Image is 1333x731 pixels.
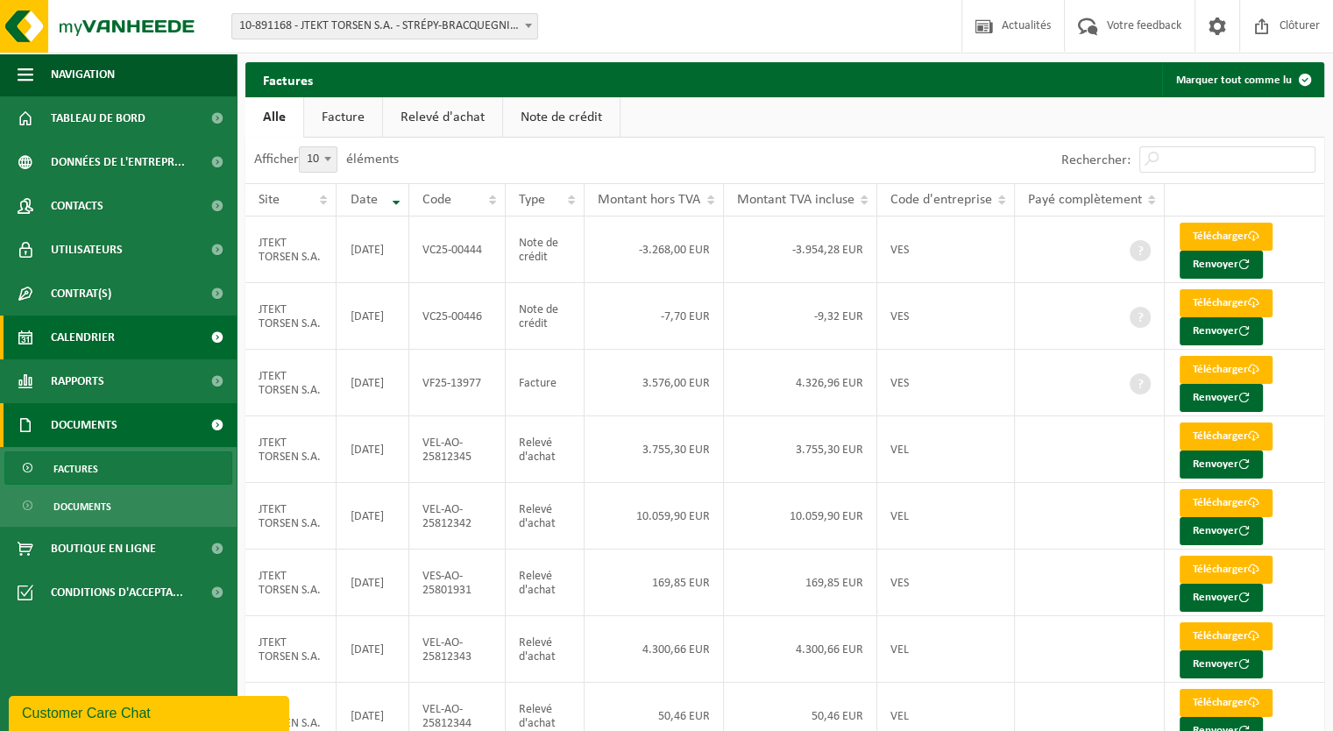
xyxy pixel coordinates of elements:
td: 3.755,30 EUR [724,416,877,483]
span: Type [519,193,545,207]
td: VC25-00444 [409,216,505,283]
td: -3.954,28 EUR [724,216,877,283]
a: Documents [4,489,232,522]
span: Documents [53,490,111,523]
a: Télécharger [1180,622,1273,650]
td: 169,85 EUR [724,550,877,616]
span: Tableau de bord [51,96,145,140]
span: Montant hors TVA [598,193,700,207]
td: 3.576,00 EUR [585,350,724,416]
td: -3.268,00 EUR [585,216,724,283]
td: [DATE] [337,550,409,616]
button: Renvoyer [1180,384,1263,412]
td: VEL-AO-25812345 [409,416,505,483]
span: Code [422,193,451,207]
a: Télécharger [1180,689,1273,717]
span: 10 [300,147,337,172]
td: 4.326,96 EUR [724,350,877,416]
a: Télécharger [1180,489,1273,517]
a: Télécharger [1180,356,1273,384]
span: Navigation [51,53,115,96]
a: Note de crédit [503,97,620,138]
a: Relevé d'achat [383,97,502,138]
span: Montant TVA incluse [737,193,854,207]
td: Relevé d'achat [506,416,585,483]
span: Site [259,193,280,207]
a: Facture [304,97,382,138]
td: Relevé d'achat [506,483,585,550]
td: VES [877,350,1015,416]
span: Rapports [51,359,104,403]
td: Relevé d'achat [506,550,585,616]
span: Calendrier [51,316,115,359]
td: VEL [877,616,1015,683]
td: 10.059,90 EUR [585,483,724,550]
td: [DATE] [337,216,409,283]
label: Afficher éléments [254,153,399,167]
td: VES-AO-25801931 [409,550,505,616]
span: Données de l'entrepr... [51,140,185,184]
td: Note de crédit [506,283,585,350]
span: 10-891168 - JTEKT TORSEN S.A. - STRÉPY-BRACQUEGNIES [231,13,538,39]
span: Contacts [51,184,103,228]
td: VEL-AO-25812342 [409,483,505,550]
span: Date [350,193,377,207]
td: JTEKT TORSEN S.A. [245,416,337,483]
button: Marquer tout comme lu [1162,62,1322,97]
span: Utilisateurs [51,228,123,272]
a: Télécharger [1180,289,1273,317]
span: Payé complètement [1028,193,1142,207]
button: Renvoyer [1180,517,1263,545]
td: JTEKT TORSEN S.A. [245,616,337,683]
td: 169,85 EUR [585,550,724,616]
span: Code d'entreprise [890,193,992,207]
td: VES [877,216,1015,283]
td: JTEKT TORSEN S.A. [245,350,337,416]
button: Renvoyer [1180,317,1263,345]
a: Alle [245,97,303,138]
td: 3.755,30 EUR [585,416,724,483]
td: VEL [877,416,1015,483]
td: 4.300,66 EUR [724,616,877,683]
a: Factures [4,451,232,485]
td: JTEKT TORSEN S.A. [245,216,337,283]
td: VC25-00446 [409,283,505,350]
td: [DATE] [337,616,409,683]
td: JTEKT TORSEN S.A. [245,550,337,616]
td: Facture [506,350,585,416]
td: -7,70 EUR [585,283,724,350]
button: Renvoyer [1180,650,1263,678]
td: VEL-AO-25812343 [409,616,505,683]
td: JTEKT TORSEN S.A. [245,483,337,550]
span: Conditions d'accepta... [51,571,183,614]
span: 10-891168 - JTEKT TORSEN S.A. - STRÉPY-BRACQUEGNIES [232,14,537,39]
a: Télécharger [1180,556,1273,584]
iframe: chat widget [9,692,293,731]
td: JTEKT TORSEN S.A. [245,283,337,350]
td: VEL [877,483,1015,550]
td: [DATE] [337,483,409,550]
a: Télécharger [1180,422,1273,451]
label: Rechercher: [1061,153,1131,167]
h2: Factures [245,62,330,96]
td: Note de crédit [506,216,585,283]
span: 10 [299,146,337,173]
span: Boutique en ligne [51,527,156,571]
td: 4.300,66 EUR [585,616,724,683]
td: [DATE] [337,416,409,483]
button: Renvoyer [1180,584,1263,612]
td: 10.059,90 EUR [724,483,877,550]
td: [DATE] [337,283,409,350]
a: Télécharger [1180,223,1273,251]
td: Relevé d'achat [506,616,585,683]
td: VES [877,283,1015,350]
span: Factures [53,452,98,486]
td: [DATE] [337,350,409,416]
button: Renvoyer [1180,251,1263,279]
button: Renvoyer [1180,451,1263,479]
td: -9,32 EUR [724,283,877,350]
span: Contrat(s) [51,272,111,316]
span: Documents [51,403,117,447]
td: VF25-13977 [409,350,505,416]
